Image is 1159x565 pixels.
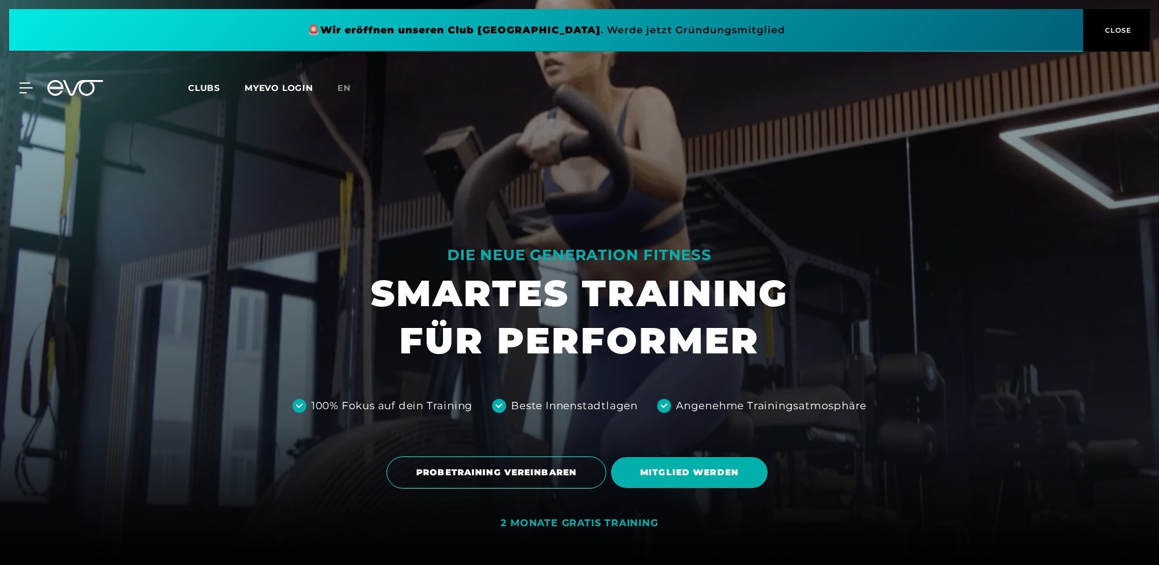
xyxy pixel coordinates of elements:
a: en [337,81,365,95]
span: Clubs [188,82,220,93]
span: MITGLIED WERDEN [640,466,738,479]
span: CLOSE [1102,25,1132,36]
div: 2 MONATE GRATIS TRAINING [501,517,658,530]
a: PROBETRAINING VEREINBAREN [387,447,611,498]
a: MITGLIED WERDEN [611,448,772,497]
button: CLOSE [1083,9,1150,52]
a: MYEVO LOGIN [245,82,313,93]
h1: SMARTES TRAINING FÜR PERFORMER [371,270,788,364]
div: DIE NEUE GENERATION FITNESS [371,246,788,265]
span: en [337,82,351,93]
div: 100% Fokus auf dein Training [311,398,473,414]
div: Angenehme Trainingsatmosphäre [676,398,867,414]
div: Beste Innenstadtlagen [511,398,638,414]
span: PROBETRAINING VEREINBAREN [416,466,576,479]
a: Clubs [188,82,245,93]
